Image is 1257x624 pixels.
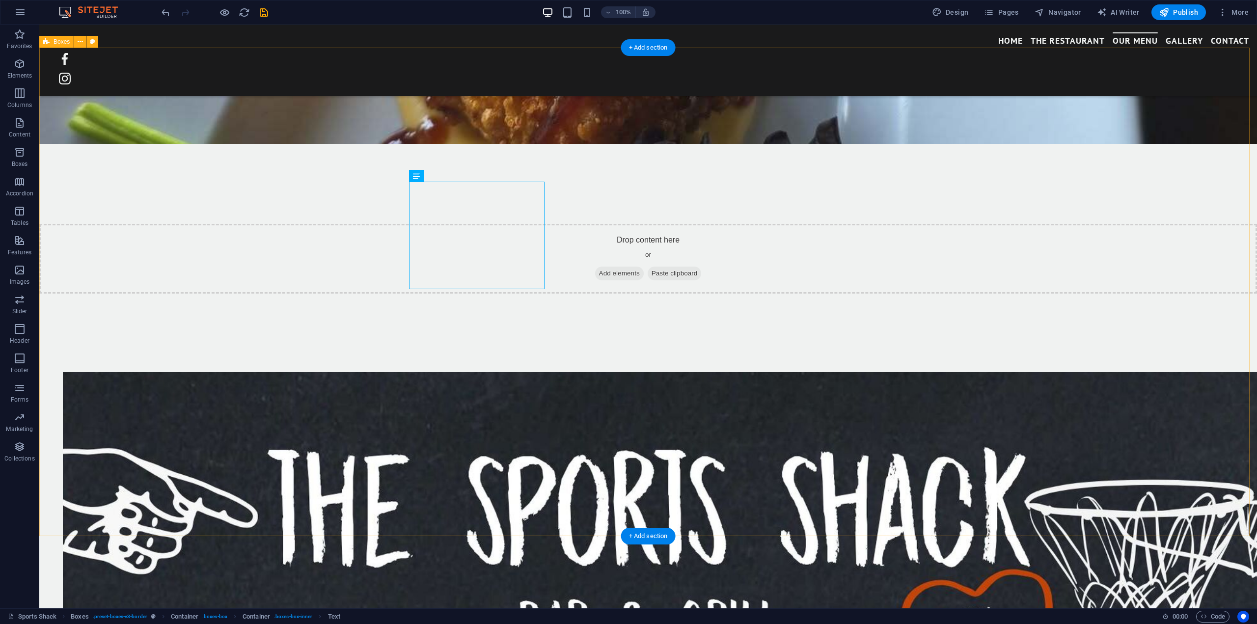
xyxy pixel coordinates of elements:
[1196,611,1230,623] button: Code
[616,6,631,18] h6: 100%
[621,39,676,56] div: + Add section
[1097,7,1140,17] span: AI Writer
[601,6,636,18] button: 100%
[7,42,32,50] p: Favorites
[12,160,28,168] p: Boxes
[9,131,30,138] p: Content
[932,7,969,17] span: Design
[71,611,88,623] span: Click to select. Double-click to edit
[4,455,34,462] p: Collections
[556,242,604,256] span: Add elements
[219,6,230,18] button: Click here to leave preview mode and continue editing
[56,6,130,18] img: Editor Logo
[10,337,29,345] p: Header
[171,611,198,623] span: Click to select. Double-click to edit
[11,396,28,404] p: Forms
[928,4,973,20] button: Design
[1151,4,1206,20] button: Publish
[7,101,32,109] p: Columns
[239,7,250,18] i: Reload page
[238,6,250,18] button: reload
[6,190,33,197] p: Accordion
[1201,611,1225,623] span: Code
[8,248,31,256] p: Features
[1237,611,1249,623] button: Usercentrics
[160,7,171,18] i: Undo: Change text (Ctrl+Z)
[93,611,147,623] span: . preset-boxes-v3-border
[71,611,340,623] nav: breadcrumb
[1035,7,1081,17] span: Navigator
[274,611,313,623] span: . boxes-box-inner
[928,4,973,20] div: Design (Ctrl+Alt+Y)
[6,425,33,433] p: Marketing
[7,72,32,80] p: Elements
[160,6,171,18] button: undo
[202,611,227,623] span: . boxes-box
[10,278,30,286] p: Images
[12,307,27,315] p: Slider
[11,366,28,374] p: Footer
[641,8,650,17] i: On resize automatically adjust zoom level to fit chosen device.
[1179,613,1181,620] span: :
[258,7,270,18] i: Save (Ctrl+S)
[984,7,1018,17] span: Pages
[1159,7,1198,17] span: Publish
[1214,4,1253,20] button: More
[54,39,70,45] span: Boxes
[980,4,1022,20] button: Pages
[11,219,28,227] p: Tables
[1162,611,1188,623] h6: Session time
[258,6,270,18] button: save
[151,614,156,619] i: This element is a customizable preset
[328,611,340,623] span: Click to select. Double-click to edit
[8,611,56,623] a: Click to cancel selection. Double-click to open Pages
[1093,4,1144,20] button: AI Writer
[621,528,676,544] div: + Add section
[243,611,270,623] span: Click to select. Double-click to edit
[608,242,662,256] span: Paste clipboard
[1218,7,1249,17] span: More
[1031,4,1085,20] button: Navigator
[1173,611,1188,623] span: 00 00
